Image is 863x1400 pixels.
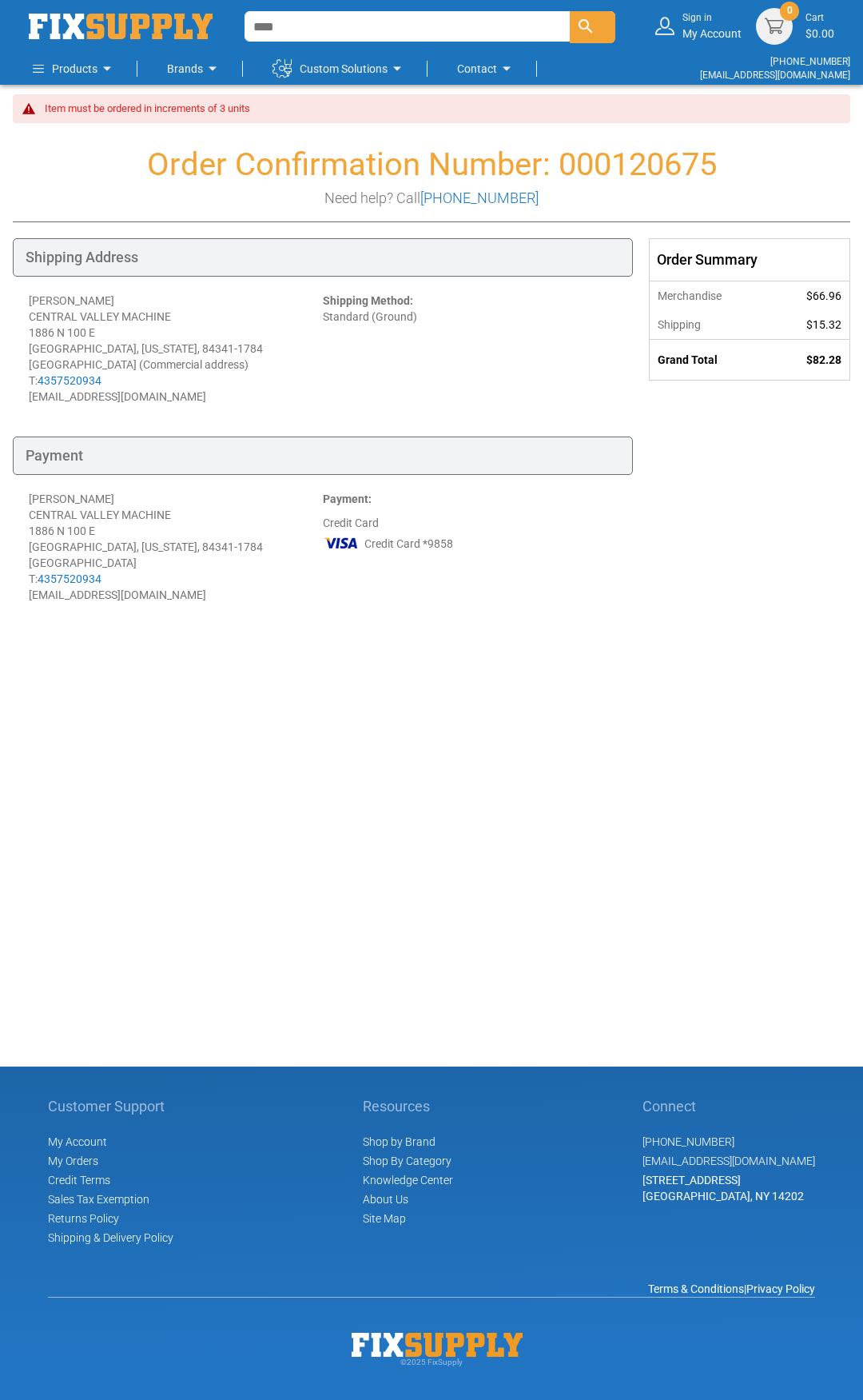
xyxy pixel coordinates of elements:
small: Sign in [682,11,742,25]
th: Merchandise [650,281,771,311]
div: Shipping Address [13,238,633,277]
div: [PERSON_NAME] CENTRAL VALLEY MACHINE 1886 N 100 E [GEOGRAPHIC_DATA], [US_STATE], 84341-1784 [GEOG... [29,491,323,603]
span: [STREET_ADDRESS] [GEOGRAPHIC_DATA], NY 14202 [642,1174,804,1203]
a: [PHONE_NUMBER] [642,1135,734,1148]
span: My Account [48,1135,107,1148]
a: Returns Policy [48,1212,119,1225]
span: Sales Tax Exemption [48,1193,149,1206]
a: Shop by Brand [363,1135,435,1148]
a: Site Map [363,1212,406,1225]
a: Knowledge Center [363,1174,453,1187]
span: Credit Card *9858 [364,536,453,552]
a: About Us [363,1193,408,1206]
a: Shop By Category [363,1155,451,1167]
a: Terms & Conditions [648,1282,744,1295]
span: $66.96 [806,289,841,302]
a: Brands [167,53,222,85]
div: [PERSON_NAME] CENTRAL VALLEY MACHINE 1886 N 100 E [GEOGRAPHIC_DATA], [US_STATE], 84341-1784 [GEOG... [29,293,323,405]
a: [PHONE_NUMBER] [420,189,539,206]
a: [EMAIL_ADDRESS][DOMAIN_NAME] [642,1155,815,1167]
h3: Need help? Call [13,190,850,206]
a: [PHONE_NUMBER] [770,56,850,67]
span: 0 [787,4,793,18]
span: Credit Terms [48,1174,110,1187]
span: $0.00 [805,27,834,40]
div: | [48,1281,815,1297]
small: Cart [805,11,834,25]
div: Standard (Ground) [323,293,617,405]
div: My Account [682,11,742,41]
img: Fix Industrial Supply [352,1333,523,1357]
h1: Order Confirmation Number: 000120675 [13,147,850,182]
span: $82.28 [806,353,841,366]
a: Products [33,53,117,85]
h5: Resources [363,1099,453,1115]
div: Payment [13,437,633,475]
th: Shipping [650,310,771,340]
h5: Connect [642,1099,815,1115]
span: $15.32 [806,318,841,331]
img: Fix Industrial Supply [29,14,213,39]
strong: Payment: [323,493,372,505]
span: © 2025 FixSupply [400,1358,463,1366]
div: Item must be ordered in increments of 3 units [45,102,834,115]
strong: Grand Total [658,353,718,366]
a: 4357520934 [38,572,101,585]
div: Order Summary [650,239,849,281]
span: My Orders [48,1155,98,1167]
a: store logo [29,14,213,39]
a: Custom Solutions [272,53,407,85]
a: [EMAIL_ADDRESS][DOMAIN_NAME] [700,70,850,81]
strong: Shipping Method: [323,294,413,307]
h5: Customer Support [48,1099,173,1115]
a: Contact [457,53,516,85]
a: Privacy Policy [746,1282,815,1295]
a: 4357520934 [38,374,101,387]
div: Credit Card [323,491,617,603]
a: Shipping & Delivery Policy [48,1231,173,1244]
img: VI [323,531,360,555]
